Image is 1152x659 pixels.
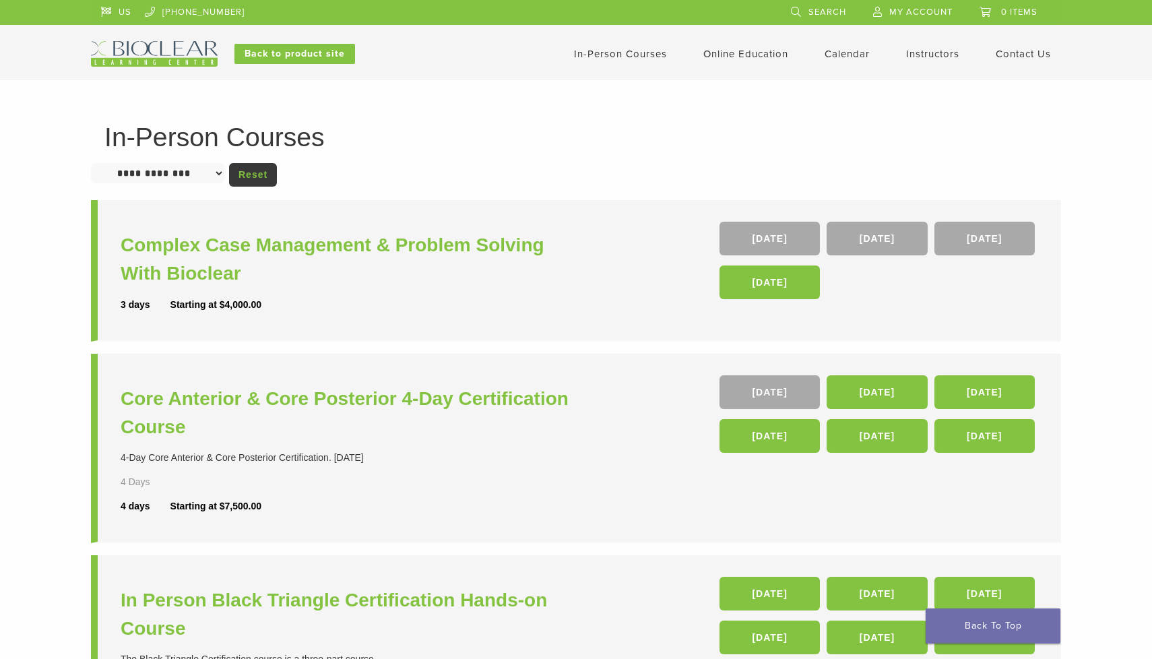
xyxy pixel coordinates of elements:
[719,621,820,654] a: [DATE]
[121,451,579,465] div: 4-Day Core Anterior & Core Posterior Certification. [DATE]
[121,475,189,489] div: 4 Days
[170,499,261,513] div: Starting at $7,500.00
[719,577,820,610] a: [DATE]
[827,419,927,453] a: [DATE]
[1001,7,1037,18] span: 0 items
[121,586,579,643] a: In Person Black Triangle Certification Hands-on Course
[827,375,927,409] a: [DATE]
[121,231,579,288] a: Complex Case Management & Problem Solving With Bioclear
[121,499,170,513] div: 4 days
[934,222,1035,255] a: [DATE]
[719,222,1038,306] div: , , ,
[719,265,820,299] a: [DATE]
[719,419,820,453] a: [DATE]
[827,222,927,255] a: [DATE]
[229,163,277,187] a: Reset
[91,41,218,67] img: Bioclear
[889,7,953,18] span: My Account
[934,419,1035,453] a: [DATE]
[703,48,788,60] a: Online Education
[827,577,927,610] a: [DATE]
[121,298,170,312] div: 3 days
[719,375,1038,460] div: , , , , ,
[996,48,1051,60] a: Contact Us
[827,621,927,654] a: [DATE]
[719,222,820,255] a: [DATE]
[934,577,1035,610] a: [DATE]
[104,124,1048,150] h1: In-Person Courses
[934,375,1035,409] a: [DATE]
[808,7,846,18] span: Search
[906,48,959,60] a: Instructors
[574,48,667,60] a: In-Person Courses
[121,385,579,441] a: Core Anterior & Core Posterior 4-Day Certification Course
[719,375,820,409] a: [DATE]
[926,608,1060,644] a: Back To Top
[825,48,870,60] a: Calendar
[170,298,261,312] div: Starting at $4,000.00
[234,44,355,64] a: Back to product site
